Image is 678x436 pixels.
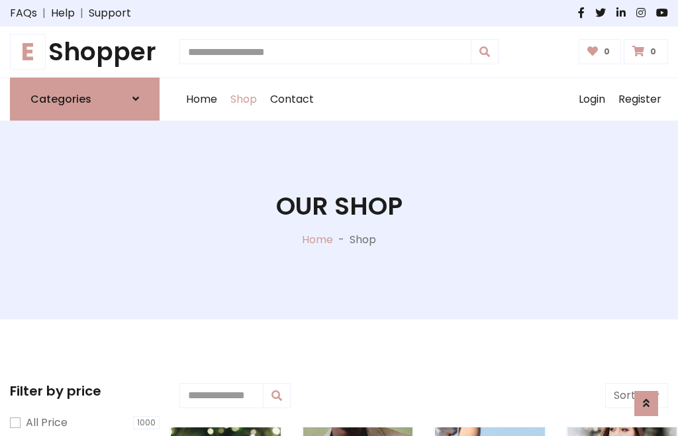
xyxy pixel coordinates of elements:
span: 0 [601,46,613,58]
a: FAQs [10,5,37,21]
a: Login [572,78,612,121]
p: - [333,232,350,248]
a: Shop [224,78,264,121]
h1: Our Shop [276,191,403,221]
h5: Filter by price [10,383,160,399]
span: 0 [647,46,659,58]
span: 1000 [133,416,160,429]
span: | [37,5,51,21]
p: Shop [350,232,376,248]
span: E [10,34,46,70]
button: Sort by [605,383,668,408]
a: 0 [624,39,668,64]
a: Register [612,78,668,121]
label: All Price [26,415,68,431]
a: Contact [264,78,320,121]
a: Categories [10,78,160,121]
h6: Categories [30,93,91,105]
a: Home [179,78,224,121]
a: Help [51,5,75,21]
span: | [75,5,89,21]
a: Support [89,5,131,21]
a: 0 [579,39,622,64]
h1: Shopper [10,37,160,67]
a: EShopper [10,37,160,67]
a: Home [302,232,333,247]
